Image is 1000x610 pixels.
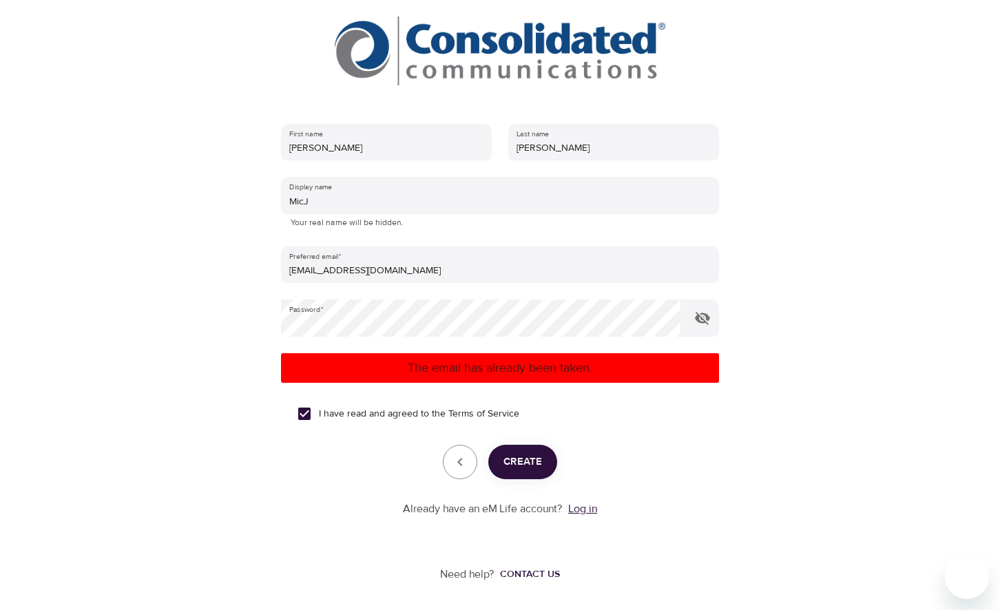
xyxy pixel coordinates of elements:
[568,502,597,516] a: Log in
[291,216,709,230] p: Your real name will be hidden.
[488,445,557,479] button: Create
[945,555,989,599] iframe: Button to launch messaging window
[494,567,560,581] a: Contact us
[403,501,563,517] p: Already have an eM Life account?
[319,407,519,421] span: I have read and agreed to the
[448,407,519,421] a: Terms of Service
[335,17,665,85] img: CCI%20logo_rgb_hr.jpg
[500,567,560,581] div: Contact us
[287,359,713,377] p: The email has already been taken.
[440,567,494,582] p: Need help?
[503,453,542,471] span: Create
